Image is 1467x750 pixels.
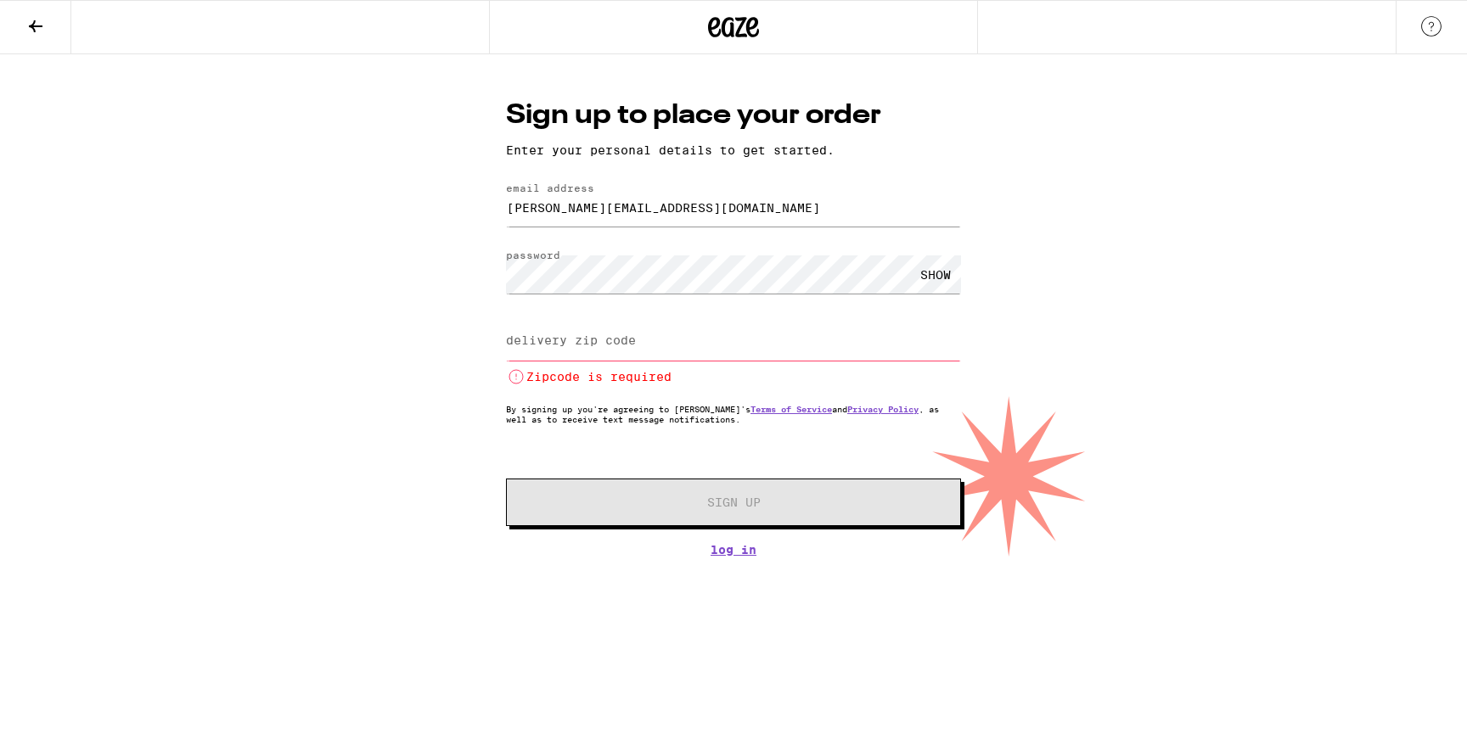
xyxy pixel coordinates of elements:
li: Zipcode is required [506,367,961,387]
span: Sign Up [707,496,761,508]
p: By signing up you're agreeing to [PERSON_NAME]'s and , as well as to receive text message notific... [506,404,961,424]
p: Enter your personal details to get started. [506,143,961,157]
a: Terms of Service [750,404,832,414]
a: Privacy Policy [847,404,919,414]
span: Hi. Need any help? [10,12,122,25]
label: email address [506,182,594,193]
input: delivery zip code [506,322,961,361]
h1: Sign up to place your order [506,97,961,135]
label: delivery zip code [506,333,636,347]
label: password [506,249,560,260]
input: email address [506,188,961,227]
a: Log In [506,543,961,557]
div: SHOW [910,255,961,294]
button: Sign Up [506,479,961,526]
